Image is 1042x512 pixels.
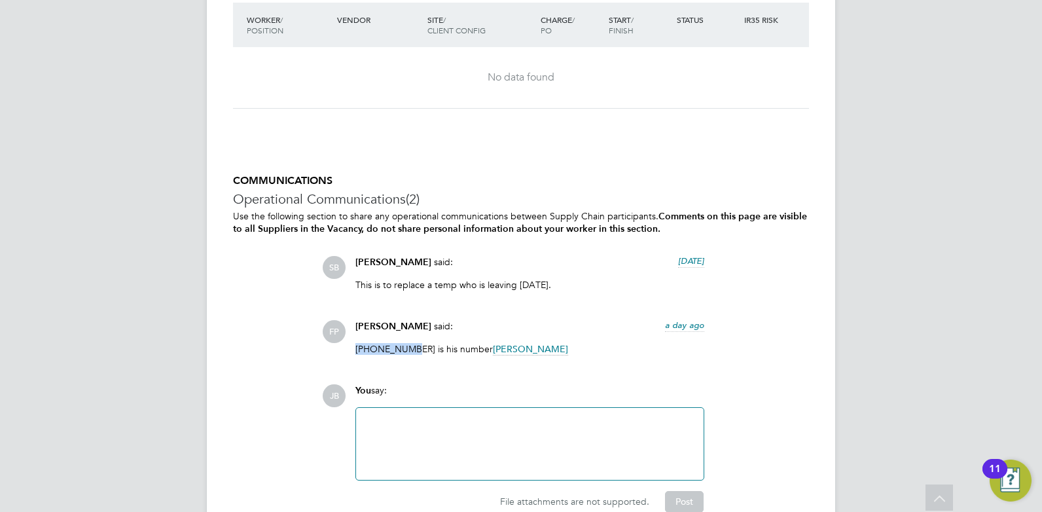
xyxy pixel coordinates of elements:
[541,14,575,35] span: / PO
[678,255,704,266] span: [DATE]
[434,256,453,268] span: said:
[674,8,742,31] div: Status
[355,321,431,332] span: [PERSON_NAME]
[233,211,807,234] b: Comments on this page are visible to all Suppliers in the Vacancy, do not share personal informat...
[605,8,674,42] div: Start
[355,343,704,355] p: [PHONE_NUMBER] is his number
[323,256,346,279] span: SB
[233,174,809,188] h5: COMMUNICATIONS
[989,469,1001,486] div: 11
[246,71,796,84] div: No data found
[233,191,809,208] h3: Operational Communications
[247,14,283,35] span: / Position
[233,210,809,235] p: Use the following section to share any operational communications between Supply Chain participants.
[323,384,346,407] span: JB
[355,257,431,268] span: [PERSON_NAME]
[537,8,605,42] div: Charge
[334,8,424,31] div: Vendor
[424,8,537,42] div: Site
[665,491,704,512] button: Post
[493,343,568,356] span: [PERSON_NAME]
[427,14,486,35] span: / Client Config
[500,496,649,507] span: File attachments are not supported.
[609,14,634,35] span: / Finish
[355,279,704,291] p: This is to replace a temp who is leaving [DATE].
[406,191,420,208] span: (2)
[665,320,704,331] span: a day ago
[323,320,346,343] span: FP
[990,460,1032,502] button: Open Resource Center, 11 new notifications
[355,384,704,407] div: say:
[355,385,371,396] span: You
[434,320,453,332] span: said:
[243,8,334,42] div: Worker
[741,8,786,31] div: IR35 Risk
